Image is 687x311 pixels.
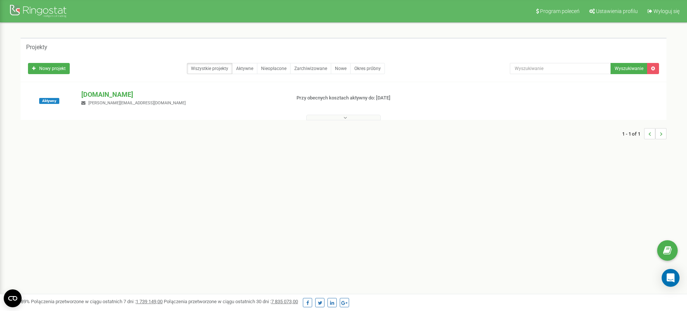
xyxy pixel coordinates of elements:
span: Program poleceń [540,8,580,14]
a: Aktywne [232,63,257,74]
span: Aktywny [39,98,59,104]
div: Open Intercom Messenger [662,269,680,287]
a: Wszystkie projekty [187,63,232,74]
input: Wyszukiwanie [510,63,611,74]
span: 1 - 1 of 1 [622,128,644,139]
button: Wyszukiwanie [611,63,647,74]
p: Przy obecnych kosztach aktywny do: [DATE] [297,95,446,102]
nav: ... [622,121,666,147]
a: Nieopłacone [257,63,291,74]
span: Połączenia przetworzone w ciągu ostatnich 30 dni : [164,299,298,304]
span: Wyloguj się [653,8,680,14]
a: Nowy projekt [28,63,70,74]
h5: Projekty [26,44,47,51]
u: 1 739 149,00 [136,299,163,304]
a: Okres próbny [350,63,385,74]
span: [PERSON_NAME][EMAIL_ADDRESS][DOMAIN_NAME] [88,101,186,105]
a: Nowe [331,63,351,74]
p: [DOMAIN_NAME] [81,90,284,99]
span: Ustawienia profilu [596,8,638,14]
span: Połączenia przetworzone w ciągu ostatnich 7 dni : [31,299,163,304]
u: 7 835 073,00 [271,299,298,304]
button: Open CMP widget [4,289,22,307]
a: Zarchiwizowane [290,63,331,74]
